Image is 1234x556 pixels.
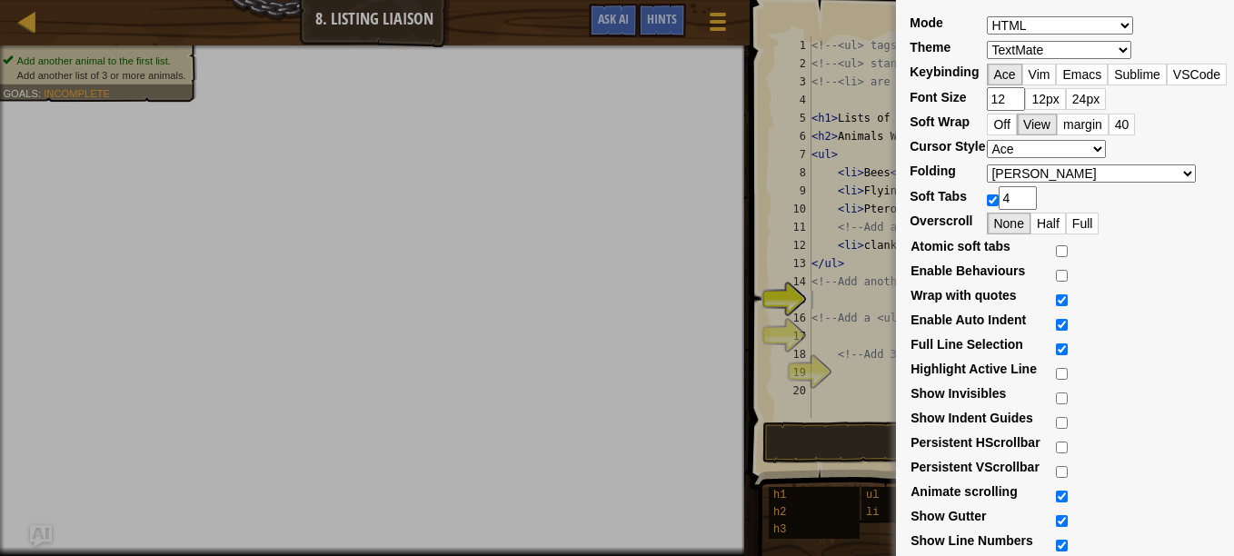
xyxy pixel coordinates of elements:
[911,360,1037,378] label: Highlight Active Line
[911,433,1040,452] label: Persistent HScrollbar
[910,38,950,56] label: Theme
[911,482,1017,501] label: Animate scrolling
[1057,114,1109,135] button: margin
[911,409,1033,427] label: Show Indent Guides
[910,137,985,155] label: Cursor Style
[911,311,1026,329] label: Enable Auto Indent
[1066,88,1106,110] button: 24px
[987,64,1021,85] button: Ace
[910,162,956,180] label: Folding
[910,113,970,131] label: Soft Wrap
[1167,64,1227,85] button: VSCode
[910,63,979,81] label: Keybinding
[910,187,967,205] label: Soft Tabs
[911,286,1016,304] label: Wrap with quotes
[911,335,1023,353] label: Full Line Selection
[911,507,986,525] label: Show Gutter
[910,212,972,230] label: Overscroll
[1108,64,1167,85] button: Sublime
[910,88,966,106] label: Font Size
[999,186,1037,210] input: Tab Size
[1109,114,1136,135] button: 40
[911,262,1025,280] label: Enable Behaviours
[911,531,1033,550] label: Show Line Numbers
[987,114,1016,135] button: Off
[911,458,1040,476] label: Persistent VScrollbar
[910,14,943,32] label: Mode
[1030,213,1066,234] button: Half
[911,384,1006,402] label: Show Invisibles
[987,213,1030,234] button: None
[1022,64,1057,85] button: Vim
[911,237,1010,255] label: Atomic soft tabs
[1017,114,1057,135] button: View
[1056,64,1108,85] button: Emacs
[1025,88,1065,110] button: 12px
[1066,213,1100,234] button: Full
